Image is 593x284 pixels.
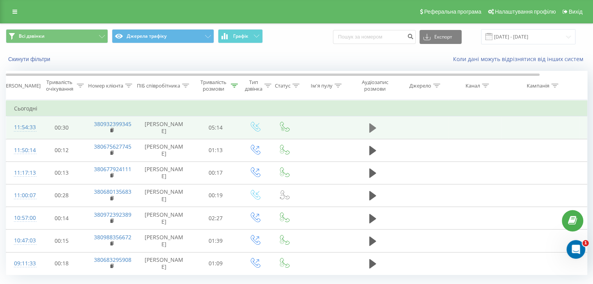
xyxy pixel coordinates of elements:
div: Ім'я пулу [311,82,333,89]
div: Статус [275,82,290,89]
td: 00:13 [37,161,86,184]
td: [PERSON_NAME] [137,139,191,161]
a: 380988356672 [94,233,131,241]
div: Джерело [409,82,431,89]
td: 00:30 [37,116,86,139]
button: Джерела трафіку [112,29,214,43]
td: 00:12 [37,139,86,161]
td: 00:15 [37,230,86,252]
input: Пошук за номером [333,30,416,44]
button: Скинути фільтри [6,56,54,63]
span: Всі дзвінки [19,33,44,39]
a: 380972392389 [94,211,131,218]
td: [PERSON_NAME] [137,184,191,207]
td: 00:18 [37,252,86,275]
iframe: Intercom live chat [566,240,585,259]
a: 380932399345 [94,120,131,128]
div: Тривалість очікування [44,79,75,92]
td: 00:17 [191,161,240,184]
div: [PERSON_NAME] [1,82,41,89]
td: [PERSON_NAME] [137,230,191,252]
span: Налаштування профілю [495,9,556,15]
button: Всі дзвінки [6,29,108,43]
div: Кампанія [527,82,549,89]
td: 01:39 [191,230,240,252]
td: 02:27 [191,207,240,230]
span: Реферальна програма [424,9,481,15]
td: 01:09 [191,252,240,275]
a: 380677924111 [94,165,131,173]
td: 00:19 [191,184,240,207]
div: 10:57:00 [14,210,30,226]
div: 11:17:13 [14,165,30,181]
div: ПІБ співробітника [137,82,180,89]
td: 01:13 [191,139,240,161]
span: 1 [582,240,589,246]
td: [PERSON_NAME] [137,161,191,184]
td: 00:14 [37,207,86,230]
span: Вихід [569,9,582,15]
td: [PERSON_NAME] [137,116,191,139]
a: 380680135683 [94,188,131,195]
button: Експорт [420,30,462,44]
div: 11:50:14 [14,143,30,158]
button: Графік [218,29,263,43]
a: 380675627745 [94,143,131,150]
div: 11:00:07 [14,188,30,203]
div: Номер клієнта [88,82,123,89]
a: 380683295908 [94,256,131,263]
td: 05:14 [191,116,240,139]
div: 09:11:33 [14,256,30,271]
td: [PERSON_NAME] [137,252,191,275]
a: Коли дані можуть відрізнятися вiд інших систем [453,55,587,63]
td: [PERSON_NAME] [137,207,191,230]
div: 10:47:03 [14,233,30,248]
div: Аудіозапис розмови [356,79,394,92]
span: Графік [233,33,248,39]
div: Канал [466,82,480,89]
div: Тривалість розмови [198,79,229,92]
div: 11:54:33 [14,120,30,135]
td: 00:28 [37,184,86,207]
div: Тип дзвінка [245,79,262,92]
